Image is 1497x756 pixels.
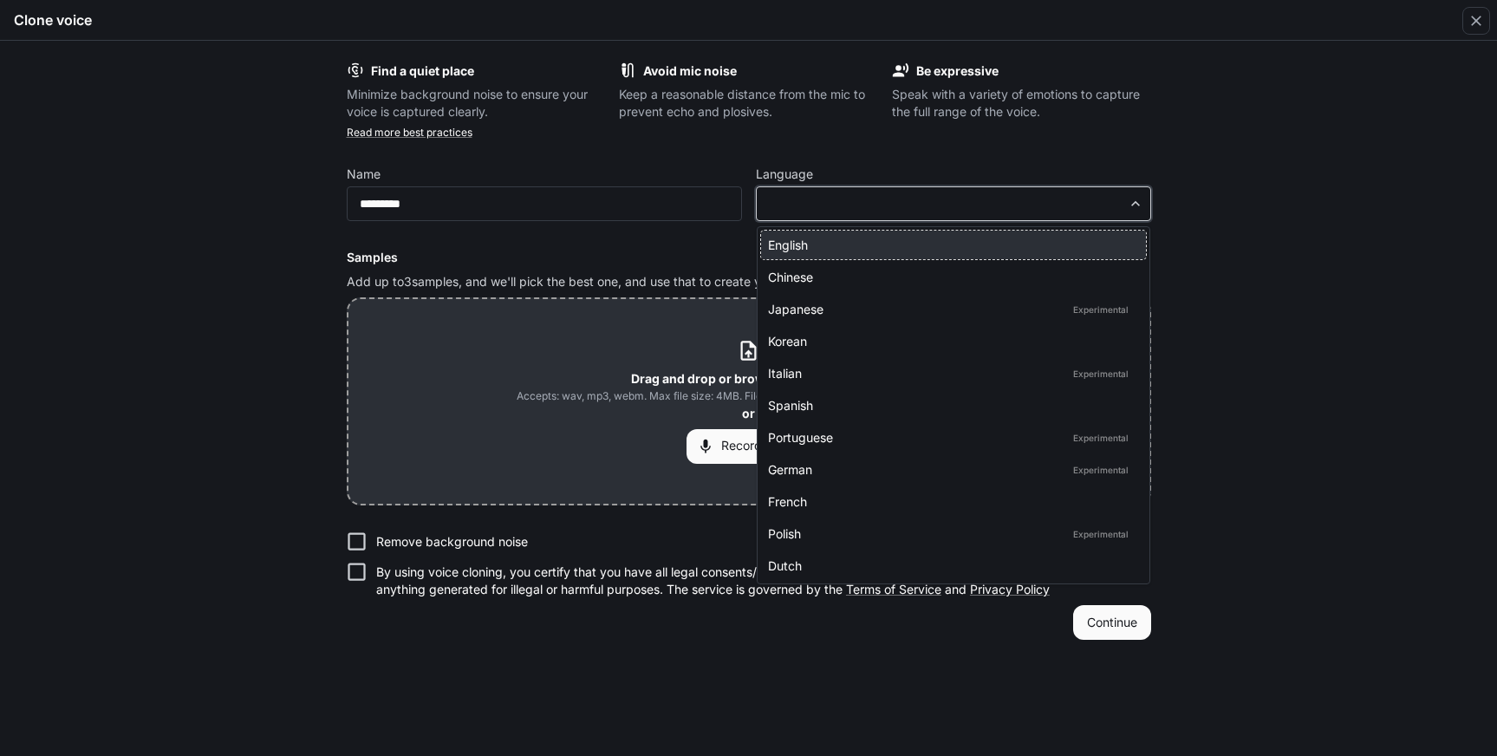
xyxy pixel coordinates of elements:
p: Experimental [1070,462,1132,478]
div: Spanish [768,396,1132,414]
p: Experimental [1070,430,1132,446]
div: French [768,492,1132,511]
div: Chinese [768,268,1132,286]
div: Italian [768,364,1132,382]
div: Dutch [768,557,1132,575]
div: German [768,460,1132,479]
div: Portuguese [768,428,1132,446]
div: Korean [768,332,1132,350]
p: Experimental [1070,366,1132,381]
div: Japanese [768,300,1132,318]
p: Experimental [1070,302,1132,317]
div: English [768,236,1132,254]
p: Experimental [1070,526,1132,542]
div: Polish [768,525,1132,543]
